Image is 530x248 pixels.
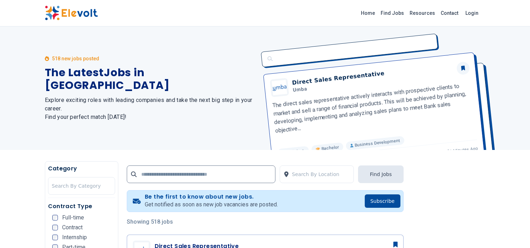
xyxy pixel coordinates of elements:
[52,55,99,62] p: 518 new jobs posted
[365,194,400,208] button: Subscribe
[378,7,407,19] a: Find Jobs
[45,6,98,20] img: Elevolt
[52,235,58,240] input: Internship
[62,215,84,220] span: Full-time
[127,218,404,226] p: Showing 518 jobs
[48,202,115,211] h5: Contract Type
[45,66,257,92] h1: The Latest Jobs in [GEOGRAPHIC_DATA]
[62,235,87,240] span: Internship
[461,6,483,20] a: Login
[52,215,58,220] input: Full-time
[145,193,278,200] h4: Be the first to know about new jobs.
[407,7,438,19] a: Resources
[145,200,278,209] p: Get notified as soon as new job vacancies are posted.
[358,165,403,183] button: Find Jobs
[45,96,257,121] h2: Explore exciting roles with leading companies and take the next big step in your career. Find you...
[62,225,83,230] span: Contract
[52,225,58,230] input: Contract
[48,164,115,173] h5: Category
[358,7,378,19] a: Home
[438,7,461,19] a: Contact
